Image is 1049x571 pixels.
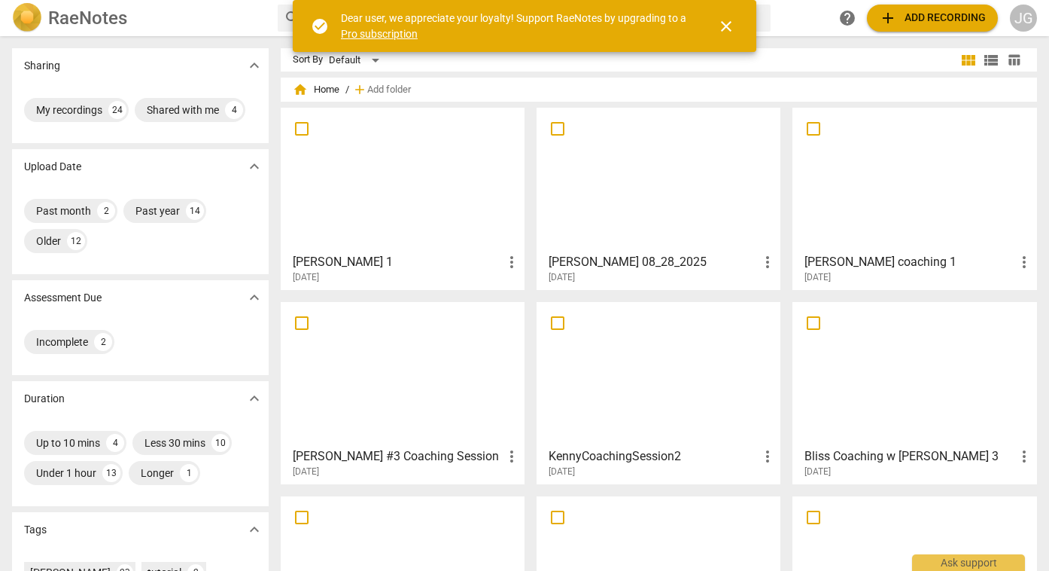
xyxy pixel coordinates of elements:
[36,102,102,118] div: My recordings
[503,447,521,466] span: more_vert
[708,8,744,44] button: Close
[293,466,319,478] span: [DATE]
[804,253,1014,271] h3: Stephen Barke coaching 1
[245,521,263,539] span: expand_more
[957,49,980,72] button: Tile view
[243,387,266,410] button: Show more
[1010,5,1037,32] button: JG
[834,5,861,32] a: Help
[211,434,230,452] div: 10
[959,51,978,69] span: view_module
[106,434,124,452] div: 4
[542,113,775,283] a: [PERSON_NAME] 08_28_2025[DATE]
[48,8,127,29] h2: RaeNotes
[345,84,349,96] span: /
[341,11,690,41] div: Dear user, we appreciate your loyalty! Support RaeNotes by upgrading to a
[36,334,88,350] div: Incomplete
[1015,447,1033,466] span: more_vert
[186,202,204,220] div: 14
[798,307,1031,478] a: Bliss Coaching w [PERSON_NAME] 3[DATE]
[24,159,81,175] p: Upload Date
[243,155,266,178] button: Show more
[36,234,61,249] div: Older
[352,82,367,97] span: add
[286,113,519,283] a: [PERSON_NAME] 1[DATE]
[503,253,521,271] span: more_vert
[759,253,777,271] span: more_vert
[67,232,85,250] div: 12
[12,3,266,33] a: LogoRaeNotes
[798,113,1031,283] a: [PERSON_NAME] coaching 1[DATE]
[549,466,575,478] span: [DATE]
[243,518,266,541] button: Show more
[293,82,308,97] span: home
[135,203,180,218] div: Past year
[980,49,1002,72] button: List view
[12,3,42,33] img: Logo
[549,271,575,284] span: [DATE]
[245,389,263,408] span: expand_more
[879,9,897,27] span: add
[147,102,219,118] div: Shared with me
[804,271,831,284] span: [DATE]
[879,9,986,27] span: Add recording
[245,289,263,307] span: expand_more
[1002,49,1025,72] button: Table view
[1015,253,1033,271] span: more_vert
[804,447,1014,466] h3: Bliss Coaching w Billy 3
[144,435,205,450] div: Less 30 mins
[838,9,856,27] span: help
[804,466,831,478] span: [DATE]
[293,253,503,271] h3: Dale Turner 1
[367,84,411,96] span: Add folder
[24,391,65,407] p: Duration
[36,435,100,450] div: Up to 10 mins
[108,101,126,119] div: 24
[243,286,266,309] button: Show more
[311,17,329,35] span: check_circle
[293,82,339,97] span: Home
[549,253,759,271] h3: Tim Foreman_Coaching 08_28_2025
[759,447,777,466] span: more_vert
[293,271,319,284] span: [DATE]
[542,307,775,478] a: KennyCoachingSession2[DATE]
[549,447,759,466] h3: KennyCoachingSession2
[293,447,503,466] h3: Kenny Lam #3 Coaching Session
[180,464,198,482] div: 1
[36,466,96,481] div: Under 1 hour
[284,9,302,27] span: search
[94,333,112,351] div: 2
[36,203,91,218] div: Past month
[24,522,47,538] p: Tags
[245,157,263,176] span: expand_more
[245,56,263,75] span: expand_more
[141,466,174,481] div: Longer
[341,28,418,40] a: Pro subscription
[225,101,243,119] div: 4
[912,554,1025,571] div: Ask support
[97,202,115,220] div: 2
[24,290,102,306] p: Assessment Due
[24,58,60,74] p: Sharing
[982,51,1000,69] span: view_list
[329,48,385,72] div: Default
[293,54,323,66] div: Sort By
[102,464,120,482] div: 13
[717,17,735,35] span: close
[243,54,266,77] button: Show more
[867,5,998,32] button: Upload
[286,307,519,478] a: [PERSON_NAME] #3 Coaching Session[DATE]
[1007,53,1021,67] span: table_chart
